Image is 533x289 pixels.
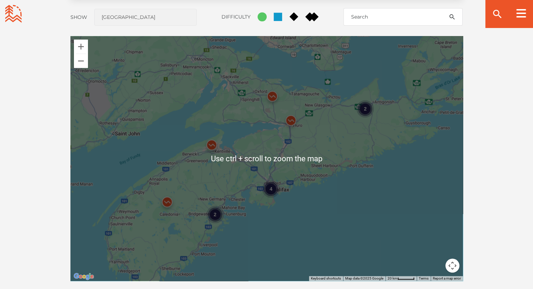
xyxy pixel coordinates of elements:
button: Keyboard shortcuts [311,276,341,281]
button: Map Scale: 20 km per 45 pixels [385,276,417,281]
a: Terms (opens in new tab) [419,276,429,280]
div: 2 [206,206,224,223]
ion-icon: search [492,8,503,20]
a: Report a map error [433,276,461,280]
span: 20 km [388,276,397,280]
label: Difficulty [221,14,251,20]
button: Zoom out [74,54,88,68]
button: Zoom in [74,40,88,54]
button: search [442,8,463,26]
span: Map data ©2025 Google [345,276,383,280]
div: 2 [356,100,374,118]
div: 4 [262,180,280,198]
button: Map camera controls [445,259,459,273]
ion-icon: search [449,13,456,20]
img: Google [72,272,95,281]
input: Search [343,8,463,26]
label: Show [70,14,87,20]
a: Open this area in Google Maps (opens a new window) [72,272,95,281]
